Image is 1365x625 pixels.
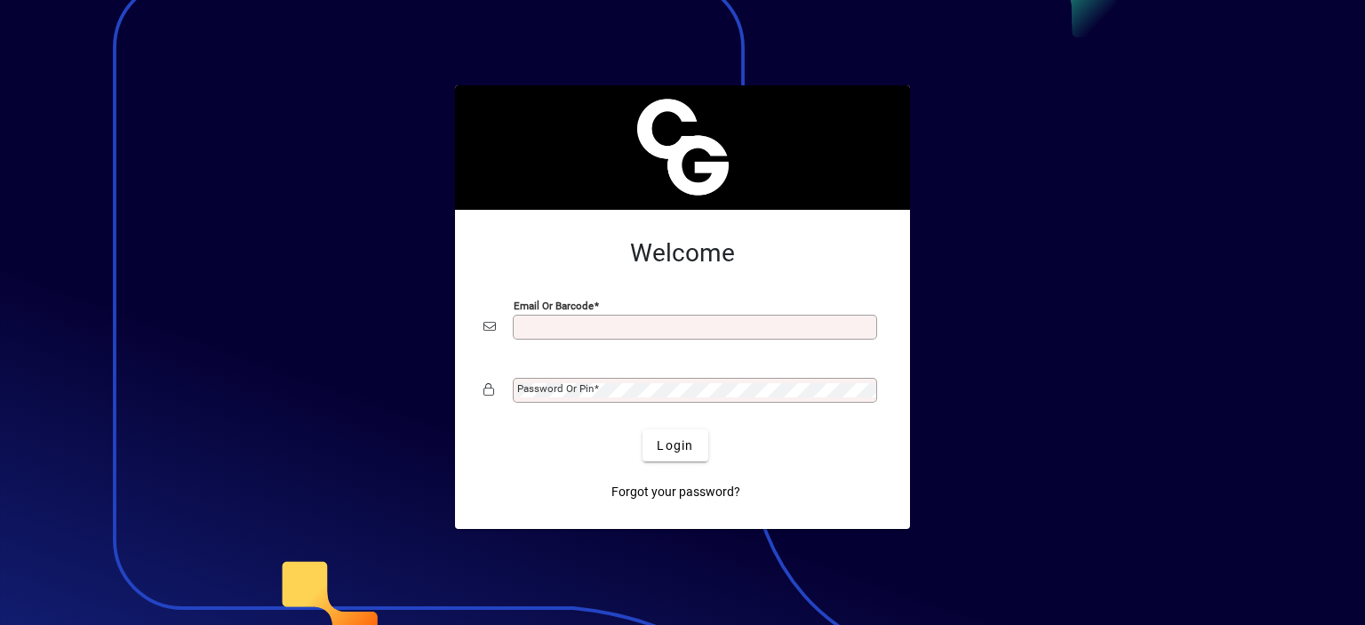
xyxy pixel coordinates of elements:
[657,437,693,455] span: Login
[611,483,740,501] span: Forgot your password?
[643,429,707,461] button: Login
[483,238,882,268] h2: Welcome
[514,300,594,312] mat-label: Email or Barcode
[604,476,747,508] a: Forgot your password?
[517,382,594,395] mat-label: Password or Pin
